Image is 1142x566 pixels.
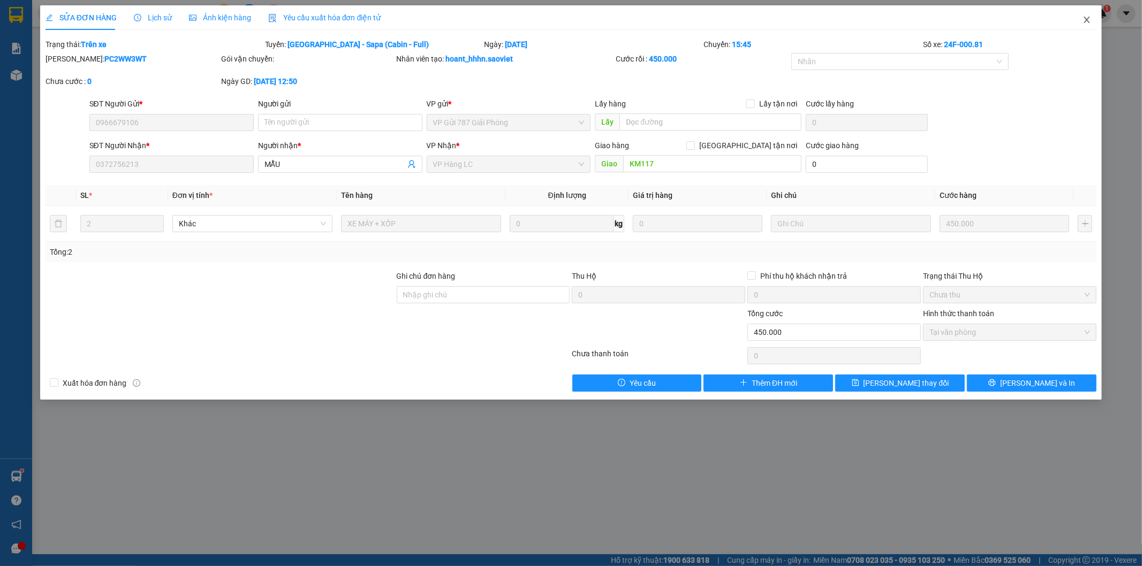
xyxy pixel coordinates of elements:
[189,14,196,21] span: picture
[134,13,172,22] span: Lịch sử
[923,270,1096,282] div: Trạng thái Thu Hộ
[341,215,501,232] input: VD: Bàn, Ghế
[258,140,422,151] div: Người nhận
[221,75,395,87] div: Ngày GD:
[46,13,117,22] span: SỬA ĐƠN HÀNG
[595,100,626,108] span: Lấy hàng
[649,55,677,63] b: 450.000
[433,156,585,172] span: VP Hàng LC
[548,191,586,200] span: Định lượng
[806,156,928,173] input: Cước giao hàng
[747,309,783,318] span: Tổng cước
[755,98,801,110] span: Lấy tận nơi
[268,13,381,22] span: Yêu cầu xuất hóa đơn điện tử
[922,39,1098,50] div: Số xe:
[50,215,67,232] button: delete
[505,40,528,49] b: [DATE]
[46,14,53,21] span: edit
[397,286,570,303] input: Ghi chú đơn hàng
[397,53,614,65] div: Nhân viên tạo:
[771,215,931,232] input: Ghi Chú
[595,113,619,131] span: Lấy
[46,53,219,65] div: [PERSON_NAME]:
[695,140,801,151] span: [GEOGRAPHIC_DATA] tận nơi
[618,379,625,387] span: exclamation-circle
[50,246,441,258] div: Tổng: 2
[614,215,624,232] span: kg
[633,191,672,200] span: Giá trị hàng
[595,155,623,172] span: Giao
[264,39,483,50] div: Tuyến:
[268,14,277,22] img: icon
[221,53,395,65] div: Gói vận chuyển:
[397,272,456,280] label: Ghi chú đơn hàng
[852,379,859,387] span: save
[704,374,833,392] button: plusThêm ĐH mới
[81,40,107,49] b: Trên xe
[446,55,513,63] b: hoant_hhhn.saoviet
[929,324,1090,340] span: Tại văn phòng
[756,270,851,282] span: Phí thu hộ khách nhận trả
[172,191,213,200] span: Đơn vị tính
[944,40,983,49] b: 24F-000.81
[58,377,131,389] span: Xuất hóa đơn hàng
[1000,377,1075,389] span: [PERSON_NAME] và In
[44,39,264,50] div: Trạng thái:
[1078,215,1092,232] button: plus
[254,77,297,86] b: [DATE] 12:50
[427,98,591,110] div: VP gửi
[929,287,1090,303] span: Chưa thu
[835,374,965,392] button: save[PERSON_NAME] thay đổi
[923,309,994,318] label: Hình thức thanh toán
[752,377,797,389] span: Thêm ĐH mới
[179,216,326,232] span: Khác
[133,379,140,387] span: info-circle
[1072,5,1102,35] button: Close
[433,114,585,131] span: VP Gửi 787 Giải Phóng
[87,77,92,86] b: 0
[89,98,254,110] div: SĐT Người Gửi
[572,374,702,392] button: exclamation-circleYêu cầu
[702,39,922,50] div: Chuyến:
[623,155,801,172] input: Dọc đường
[767,185,935,206] th: Ghi chú
[288,40,429,49] b: [GEOGRAPHIC_DATA] - Sapa (Cabin - Full)
[258,98,422,110] div: Người gửi
[427,141,457,150] span: VP Nhận
[864,377,949,389] span: [PERSON_NAME] thay đổi
[46,75,219,87] div: Chưa cước :
[80,191,89,200] span: SL
[619,113,801,131] input: Dọc đường
[740,379,747,387] span: plus
[104,55,147,63] b: PC2WW3WT
[341,191,373,200] span: Tên hàng
[572,272,596,280] span: Thu Hộ
[134,14,141,21] span: clock-circle
[967,374,1096,392] button: printer[PERSON_NAME] và In
[1083,16,1091,24] span: close
[806,141,859,150] label: Cước giao hàng
[806,114,928,131] input: Cước lấy hàng
[616,53,789,65] div: Cước rồi :
[89,140,254,151] div: SĐT Người Nhận
[633,215,762,232] input: 0
[988,379,996,387] span: printer
[630,377,656,389] span: Yêu cầu
[483,39,703,50] div: Ngày:
[407,160,416,169] span: user-add
[940,215,1069,232] input: 0
[595,141,629,150] span: Giao hàng
[732,40,751,49] b: 15:45
[571,348,747,366] div: Chưa thanh toán
[940,191,977,200] span: Cước hàng
[806,100,854,108] label: Cước lấy hàng
[189,13,251,22] span: Ảnh kiện hàng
